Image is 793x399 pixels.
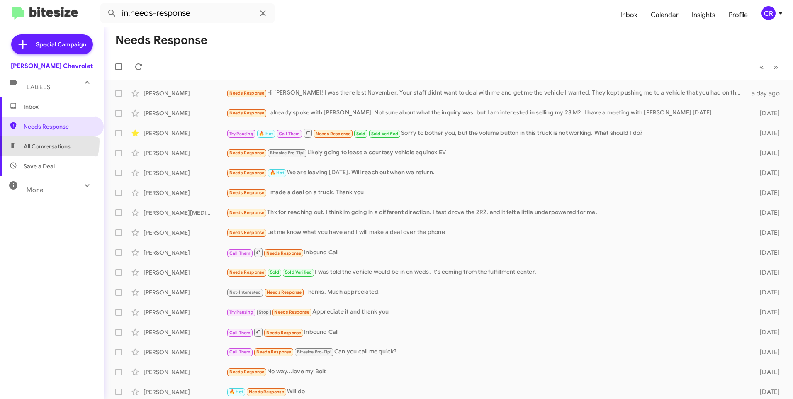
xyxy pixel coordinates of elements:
div: [PERSON_NAME] [144,268,226,277]
div: [DATE] [747,149,786,157]
div: [PERSON_NAME] [144,368,226,376]
a: Calendar [644,3,685,27]
div: Likely going to lease a courtesy vehicle equinox EV [226,148,747,158]
div: [PERSON_NAME] [144,129,226,137]
span: Bitesize Pro-Tip! [270,150,304,156]
span: Needs Response [266,251,302,256]
div: [DATE] [747,348,786,356]
a: Inbox [614,3,644,27]
div: [DATE] [747,368,786,376]
div: Let me know what you have and I will make a deal over the phone [226,228,747,237]
div: I made a deal on a truck. Thank you [226,188,747,197]
span: Needs Response [229,150,265,156]
span: Call Them [229,330,251,336]
div: Thanks. Much appreciated! [226,287,747,297]
div: [DATE] [747,248,786,257]
span: » [774,62,778,72]
span: Sold [270,270,280,275]
span: Call Them [229,349,251,355]
span: Needs Response [229,190,265,195]
div: [DATE] [747,308,786,316]
div: [PERSON_NAME] [144,348,226,356]
div: [PERSON_NAME] [144,149,226,157]
div: I was told the vehicle would be in on weds. It's coming from the fulfillment center. [226,268,747,277]
div: [DATE] [747,388,786,396]
div: [PERSON_NAME] [144,229,226,237]
span: 🔥 Hot [229,389,243,394]
nav: Page navigation example [755,58,783,75]
span: Needs Response [274,309,309,315]
span: Labels [27,83,51,91]
div: [PERSON_NAME] [144,89,226,97]
div: [DATE] [747,189,786,197]
span: Needs Response [229,230,265,235]
span: Sold Verified [371,131,399,136]
span: « [759,62,764,72]
span: Needs Response [229,270,265,275]
span: Needs Response [316,131,351,136]
a: Profile [722,3,754,27]
div: [PERSON_NAME] [144,189,226,197]
span: Needs Response [266,330,302,336]
div: No way...love my Bolt [226,367,747,377]
div: Inbound Call [226,327,747,337]
div: Can you call me quick? [226,347,747,357]
input: Search [100,3,275,23]
div: [PERSON_NAME] [144,288,226,297]
span: Needs Response [229,170,265,175]
span: Needs Response [267,290,302,295]
span: Sold Verified [285,270,312,275]
span: Not-Interested [229,290,261,295]
div: CR [761,6,776,20]
span: Call Them [229,251,251,256]
div: Will do [226,387,747,397]
span: Call Them [279,131,300,136]
span: Special Campaign [36,40,86,49]
div: [PERSON_NAME][MEDICAL_DATA] [144,209,226,217]
span: Save a Deal [24,162,55,170]
div: Thx for reaching out. I think im going in a different direction. I test drove the ZR2, and it fel... [226,208,747,217]
button: CR [754,6,784,20]
div: Appreciate it and thank you [226,307,747,317]
div: [PERSON_NAME] Chevrolet [11,62,93,70]
div: [PERSON_NAME] [144,308,226,316]
div: [PERSON_NAME] [144,248,226,257]
span: Needs Response [229,210,265,215]
div: [DATE] [747,169,786,177]
span: All Conversations [24,142,71,151]
span: Try Pausing [229,309,253,315]
button: Previous [754,58,769,75]
div: I already spoke with [PERSON_NAME]. Not sure about what the inquiry was, but I am interested in s... [226,108,747,118]
div: [DATE] [747,129,786,137]
h1: Needs Response [115,34,207,47]
div: We are leaving [DATE]. Will reach out when we return. [226,168,747,178]
span: Sold [356,131,366,136]
div: Inbound Call [226,247,747,258]
div: [PERSON_NAME] [144,169,226,177]
div: [PERSON_NAME] [144,328,226,336]
span: Needs Response [229,110,265,116]
span: Needs Response [249,389,284,394]
span: Try Pausing [229,131,253,136]
span: More [27,186,44,194]
button: Next [769,58,783,75]
span: Needs Response [256,349,292,355]
div: [PERSON_NAME] [144,388,226,396]
a: Insights [685,3,722,27]
div: [DATE] [747,288,786,297]
a: Special Campaign [11,34,93,54]
span: Bitesize Pro-Tip! [297,349,331,355]
span: Needs Response [229,90,265,96]
div: a day ago [747,89,786,97]
div: [DATE] [747,209,786,217]
span: Needs Response [229,369,265,375]
div: [PERSON_NAME] [144,109,226,117]
span: Stop [259,309,269,315]
span: Needs Response [24,122,94,131]
span: 🔥 Hot [259,131,273,136]
div: [DATE] [747,109,786,117]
